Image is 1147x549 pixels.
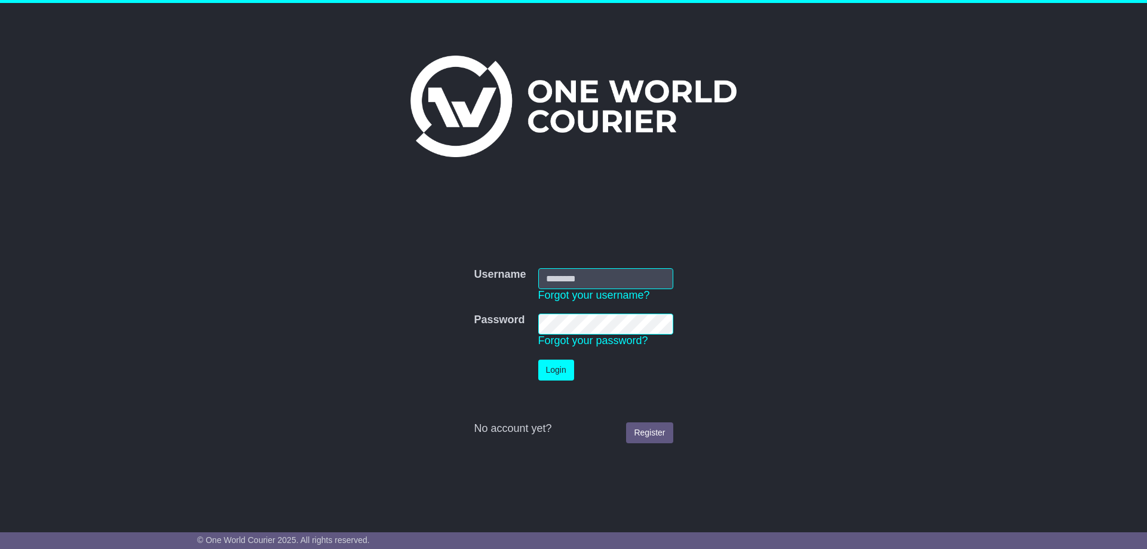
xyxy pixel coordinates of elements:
a: Register [626,422,673,443]
a: Forgot your password? [538,335,648,346]
div: No account yet? [474,422,673,435]
button: Login [538,360,574,381]
a: Forgot your username? [538,289,650,301]
label: Username [474,268,526,281]
img: One World [410,56,737,157]
label: Password [474,314,525,327]
span: © One World Courier 2025. All rights reserved. [197,535,370,545]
